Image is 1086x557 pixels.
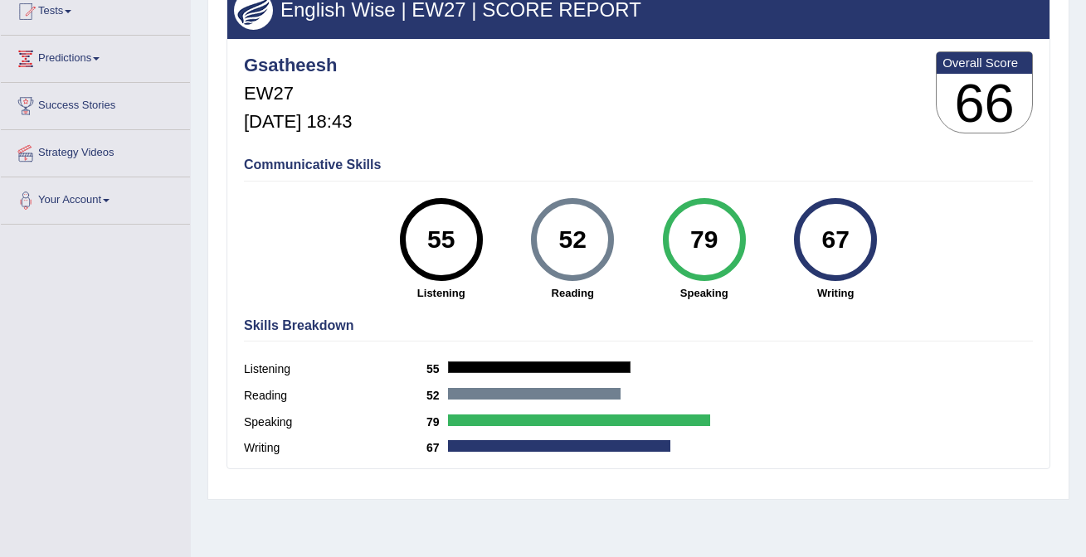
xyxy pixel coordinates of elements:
[778,285,893,301] strong: Writing
[244,414,426,431] label: Speaking
[244,361,426,378] label: Listening
[646,285,761,301] strong: Speaking
[426,362,448,375] b: 55
[244,157,1033,172] h4: Communicative Skills
[1,83,190,124] a: Success Stories
[244,387,426,404] label: Reading
[674,205,734,274] div: 79
[426,415,448,429] b: 79
[1,36,190,77] a: Predictions
[937,74,1032,133] h3: 66
[411,205,471,274] div: 55
[1,130,190,172] a: Strategy Videos
[244,56,352,75] h4: Gsatheesh
[426,441,448,454] b: 67
[515,285,630,301] strong: Reading
[383,285,498,301] strong: Listening
[244,84,352,104] h5: EW27
[244,439,426,457] label: Writing
[805,205,865,274] div: 67
[1,177,190,219] a: Your Account
[942,56,1026,70] b: Overall Score
[426,389,448,402] b: 52
[244,112,352,132] h5: [DATE] 18:43
[244,318,1033,333] h4: Skills Breakdown
[543,205,603,274] div: 52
